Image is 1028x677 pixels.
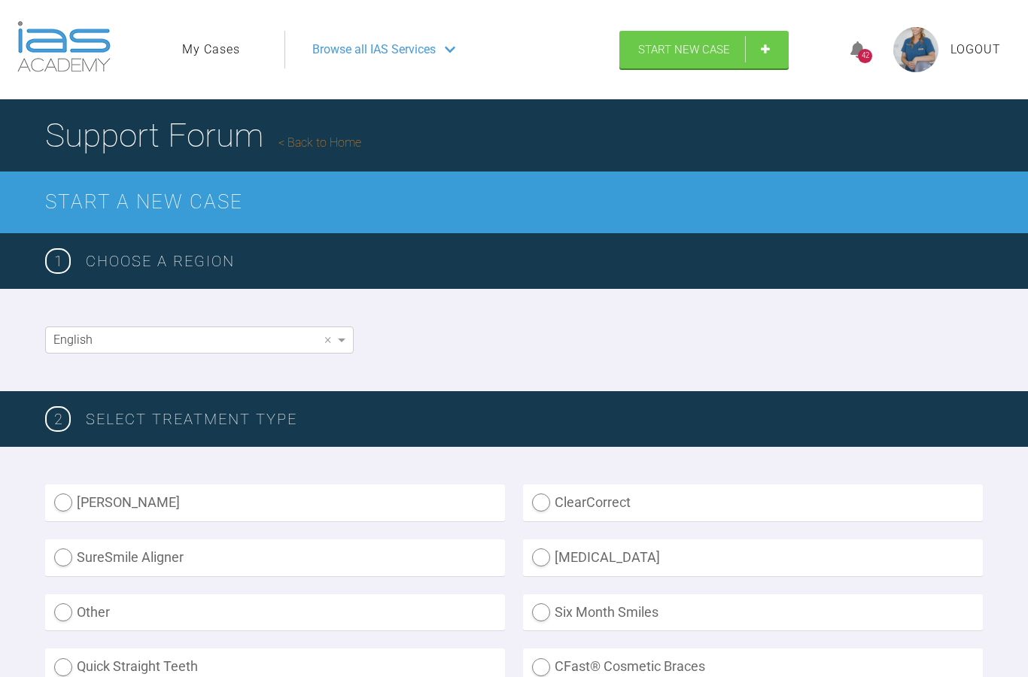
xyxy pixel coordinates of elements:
[182,40,240,59] a: My Cases
[45,484,505,521] label: [PERSON_NAME]
[858,49,872,63] div: 42
[523,594,983,631] label: Six Month Smiles
[638,43,730,56] span: Start New Case
[17,21,111,72] img: logo-light.3e3ef733.png
[86,249,983,273] h3: Choose a region
[893,27,938,72] img: profile.png
[950,40,1001,59] a: Logout
[45,406,71,432] span: 2
[45,248,71,274] span: 1
[523,539,983,576] label: [MEDICAL_DATA]
[523,484,983,521] label: ClearCorrect
[45,539,505,576] label: SureSmile Aligner
[312,40,436,59] span: Browse all IAS Services
[45,594,505,631] label: Other
[321,327,334,353] span: Clear value
[278,135,361,150] a: Back to Home
[45,109,361,162] h1: Support Forum
[619,31,789,68] a: Start New Case
[86,407,983,431] h3: SELECT TREATMENT TYPE
[324,332,331,346] span: ×
[45,187,983,218] h2: Start a New Case
[53,332,93,347] span: English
